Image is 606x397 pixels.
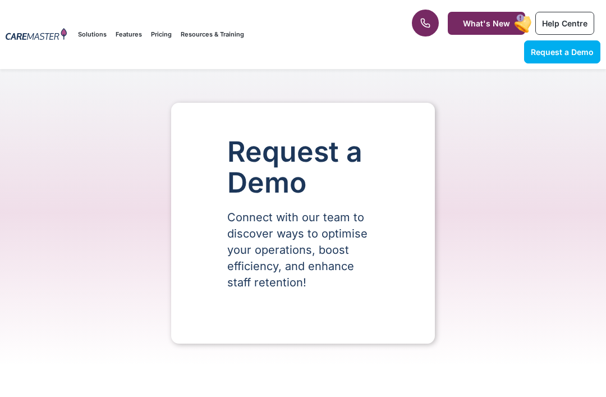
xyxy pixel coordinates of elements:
[535,12,594,35] a: Help Centre
[448,12,525,35] a: What's New
[227,209,379,291] p: Connect with our team to discover ways to optimise your operations, boost efficiency, and enhance...
[181,16,244,53] a: Resources & Training
[78,16,107,53] a: Solutions
[531,47,594,57] span: Request a Demo
[151,16,172,53] a: Pricing
[6,28,67,42] img: CareMaster Logo
[78,16,386,53] nav: Menu
[542,19,587,28] span: Help Centre
[116,16,142,53] a: Features
[524,40,600,63] a: Request a Demo
[227,136,379,198] h1: Request a Demo
[463,19,510,28] span: What's New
